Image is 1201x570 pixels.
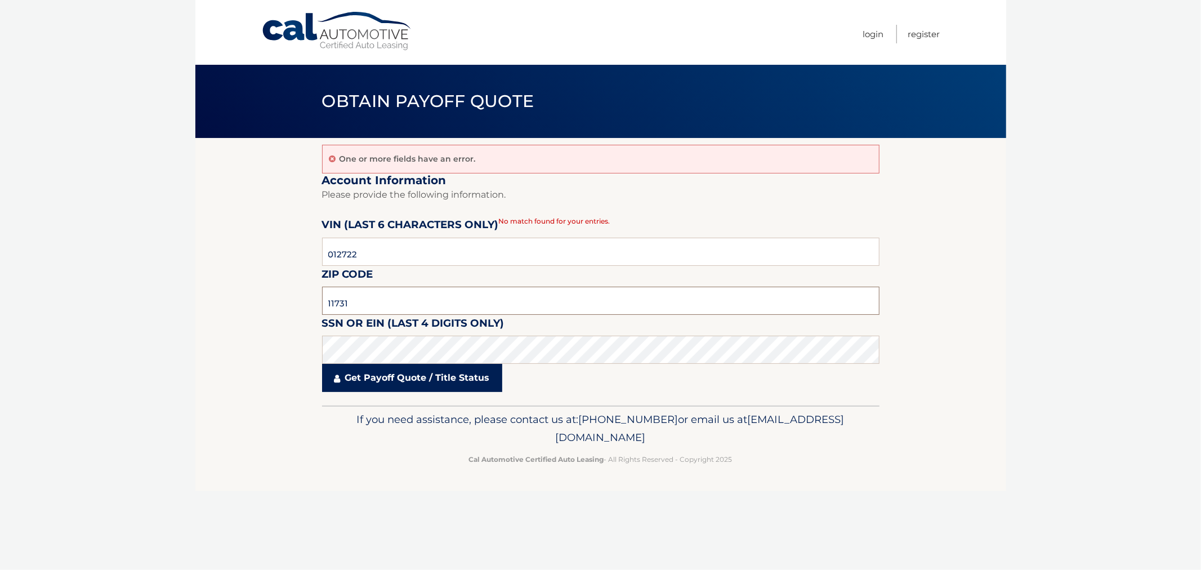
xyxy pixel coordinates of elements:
p: - All Rights Reserved - Copyright 2025 [329,453,872,465]
label: Zip Code [322,266,373,287]
a: Get Payoff Quote / Title Status [322,364,502,392]
a: Login [863,25,884,43]
label: VIN (last 6 characters only) [322,216,499,237]
span: [EMAIL_ADDRESS][DOMAIN_NAME] [556,413,845,444]
a: Register [908,25,940,43]
span: No match found for your entries. [499,217,610,225]
span: [PHONE_NUMBER] [579,413,678,426]
p: One or more fields have an error. [340,154,476,164]
label: SSN or EIN (last 4 digits only) [322,315,504,336]
a: Cal Automotive [261,11,413,51]
h2: Account Information [322,173,879,188]
p: Please provide the following information. [322,187,879,203]
span: Obtain Payoff Quote [322,91,534,112]
strong: Cal Automotive Certified Auto Leasing [469,455,604,464]
p: If you need assistance, please contact us at: or email us at [329,411,872,447]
